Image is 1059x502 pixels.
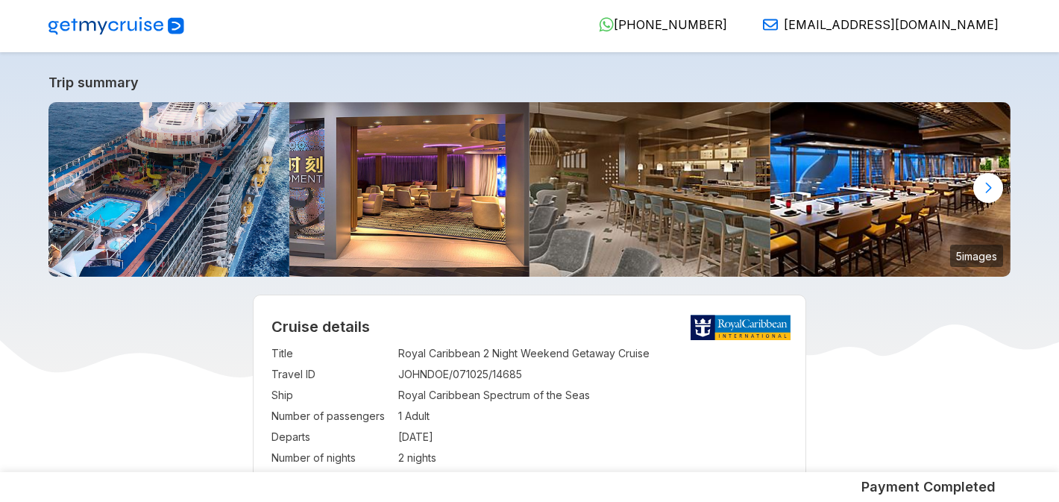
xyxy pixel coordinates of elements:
img: WhatsApp [599,17,614,32]
td: : [391,468,398,489]
a: [PHONE_NUMBER] [587,17,727,32]
td: : [391,343,398,364]
td: Departs [271,427,391,448]
h2: Cruise details [271,318,788,336]
td: Travel ID [271,364,391,385]
td: Royal Caribbean 2 Night Weekend Getaway Cruise [398,343,788,364]
td: [DATE] [398,427,788,448]
td: Title [271,343,391,364]
img: spectrum-of-the-seas-teppanyaki-eating-stations.jpg [770,102,1011,277]
img: Email [763,17,778,32]
img: spectrum-of-the-seas-coffee-and-tea-shop.jpg [529,102,770,277]
td: JOHNDOE/071025/14685 [398,364,788,385]
td: Royal Caribbean Spectrum of the Seas [398,385,788,406]
small: 5 images [950,245,1003,267]
a: Trip summary [48,75,1011,90]
img: spectrum-of-the-seas-aerial-skypad-hero.jpg [48,102,289,277]
td: Number of nights [271,448,391,468]
td: Number of passengers [271,406,391,427]
td: : [391,385,398,406]
td: 1 Adult [398,406,788,427]
a: [EMAIL_ADDRESS][DOMAIN_NAME] [751,17,999,32]
td: Ship [271,385,391,406]
td: : [391,448,398,468]
img: spectrum-of-the-seas-star-moment-hero.jpg [289,102,530,277]
h5: Payment Completed [861,478,996,496]
td: 2 nights [398,448,788,468]
span: [EMAIL_ADDRESS][DOMAIN_NAME] [784,17,999,32]
td: : [391,406,398,427]
span: [PHONE_NUMBER] [614,17,727,32]
td: HKG [398,468,788,489]
td: : [391,427,398,448]
td: : [391,364,398,385]
td: Departure Port [271,468,391,489]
